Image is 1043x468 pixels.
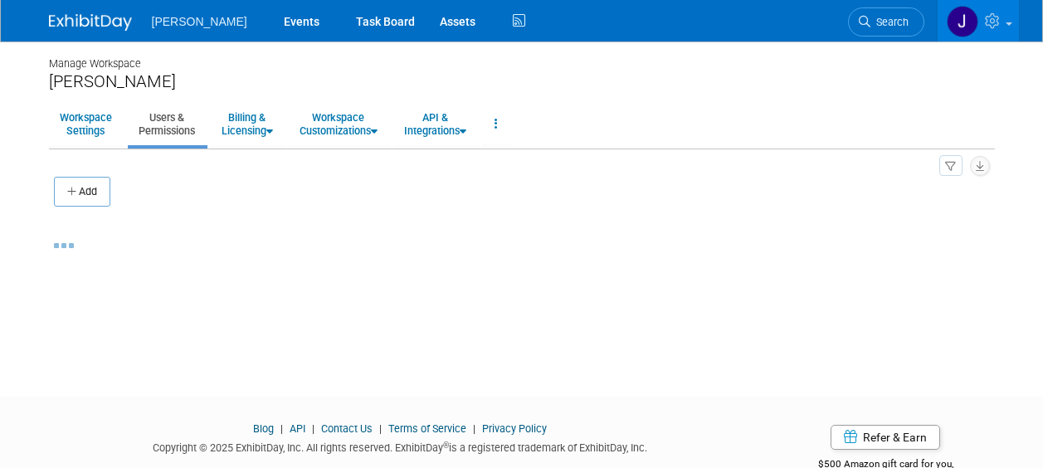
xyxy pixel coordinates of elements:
div: [PERSON_NAME] [49,71,995,92]
span: [PERSON_NAME] [152,15,247,28]
div: Manage Workspace [49,41,995,71]
div: Copyright © 2025 ExhibitDay, Inc. All rights reserved. ExhibitDay is a registered trademark of Ex... [49,436,753,456]
a: Billing &Licensing [211,104,284,144]
span: Search [870,16,909,28]
sup: ® [443,441,449,450]
a: Terms of Service [388,422,466,435]
a: API [290,422,305,435]
a: WorkspaceCustomizations [289,104,388,144]
a: API &Integrations [393,104,477,144]
img: ExhibitDay [49,14,132,31]
a: Refer & Earn [831,425,940,450]
span: | [276,422,287,435]
img: Jennifer Cheatham [947,6,978,37]
img: loading... [54,243,74,248]
a: Privacy Policy [482,422,547,435]
span: | [308,422,319,435]
span: | [375,422,386,435]
a: Search [848,7,924,37]
span: | [469,422,480,435]
a: WorkspaceSettings [49,104,123,144]
a: Users &Permissions [128,104,206,144]
button: Add [54,177,110,207]
a: Contact Us [321,422,373,435]
a: Blog [253,422,274,435]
